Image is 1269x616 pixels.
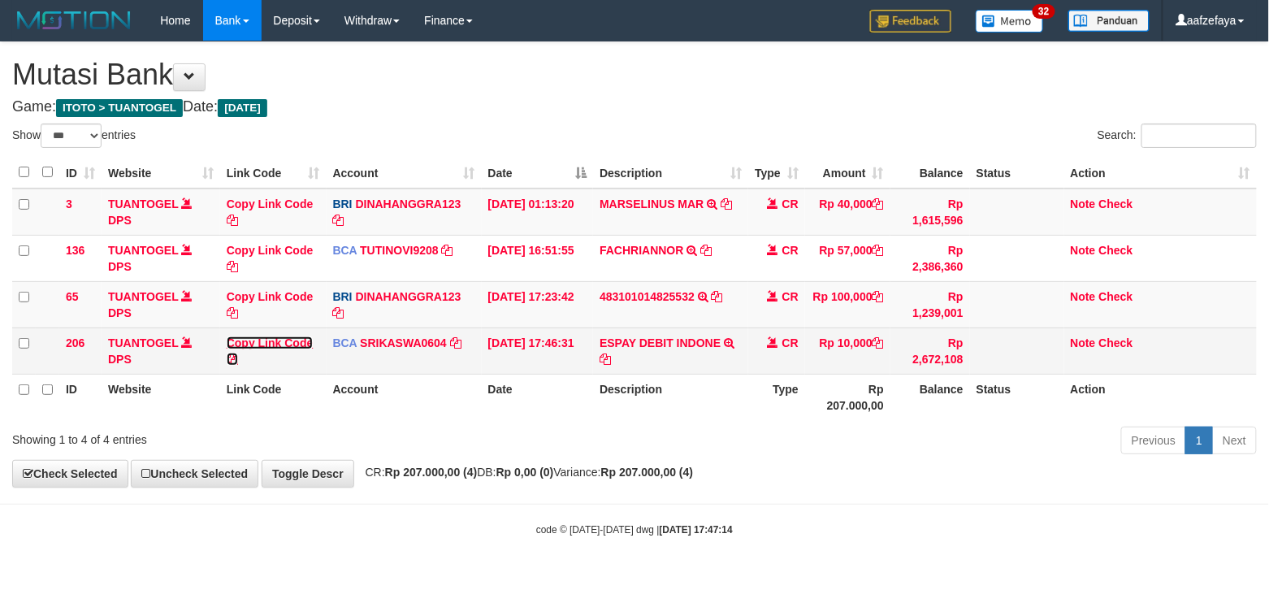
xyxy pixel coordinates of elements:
small: code © [DATE]-[DATE] dwg | [536,524,733,536]
a: DINAHANGGRA123 [356,197,461,210]
a: Copy Link Code [227,244,314,273]
a: Toggle Descr [262,460,354,488]
td: Rp 100,000 [805,281,890,328]
td: Rp 2,386,360 [890,235,970,281]
td: [DATE] 01:13:20 [482,189,594,236]
td: Rp 40,000 [805,189,890,236]
th: Description: activate to sort column ascending [593,157,748,189]
span: CR [782,197,799,210]
label: Search: [1098,124,1257,148]
span: 32 [1033,4,1055,19]
span: [DATE] [218,99,267,117]
a: FACHRIANNOR [600,244,683,257]
span: CR [782,290,799,303]
a: Uncheck Selected [131,460,258,488]
th: ID: activate to sort column ascending [59,157,102,189]
img: panduan.png [1068,10,1150,32]
a: Copy Rp 57,000 to clipboard [873,244,884,257]
th: Amount: activate to sort column ascending [805,157,890,189]
a: Check [1099,197,1133,210]
a: TUTINOVI9208 [360,244,438,257]
th: Balance [890,374,970,420]
a: Note [1071,336,1096,349]
th: Account: activate to sort column ascending [327,157,482,189]
a: Copy DINAHANGGRA123 to clipboard [333,306,344,319]
a: 1 [1185,427,1213,454]
span: CR [782,336,799,349]
th: Description [593,374,748,420]
span: CR: DB: Variance: [357,466,694,479]
a: Note [1071,244,1096,257]
th: ID [59,374,102,420]
span: BRI [333,197,353,210]
a: Copy 483101014825532 to clipboard [712,290,723,303]
input: Search: [1141,124,1257,148]
th: Action [1064,374,1257,420]
a: ESPAY DEBIT INDONE [600,336,721,349]
a: Copy Link Code [227,336,314,366]
img: Feedback.jpg [870,10,951,33]
a: Note [1071,197,1096,210]
a: TUANTOGEL [108,336,179,349]
span: BRI [333,290,353,303]
td: Rp 57,000 [805,235,890,281]
th: Rp 207.000,00 [805,374,890,420]
a: Copy Rp 10,000 to clipboard [873,336,884,349]
strong: Rp 207.000,00 (4) [385,466,478,479]
a: Copy TUTINOVI9208 to clipboard [442,244,453,257]
span: 3 [66,197,72,210]
label: Show entries [12,124,136,148]
a: Next [1212,427,1257,454]
a: Copy DINAHANGGRA123 to clipboard [333,214,344,227]
th: Status [970,374,1064,420]
td: DPS [102,281,220,328]
td: [DATE] 16:51:55 [482,235,594,281]
th: Link Code: activate to sort column ascending [220,157,327,189]
a: TUANTOGEL [108,197,179,210]
a: Copy Link Code [227,197,314,227]
span: 65 [66,290,79,303]
th: Link Code [220,374,327,420]
td: [DATE] 17:46:31 [482,328,594,374]
strong: Rp 0,00 (0) [496,466,554,479]
span: 206 [66,336,84,349]
td: Rp 1,239,001 [890,281,970,328]
th: Date [482,374,594,420]
a: Check [1099,336,1133,349]
span: ITOTO > TUANTOGEL [56,99,183,117]
td: Rp 2,672,108 [890,328,970,374]
th: Website: activate to sort column ascending [102,157,220,189]
select: Showentries [41,124,102,148]
a: Copy Link Code [227,290,314,319]
a: MARSELINUS MAR [600,197,704,210]
a: DINAHANGGRA123 [356,290,461,303]
span: CR [782,244,799,257]
a: TUANTOGEL [108,244,179,257]
th: Account [327,374,482,420]
a: Check Selected [12,460,128,488]
th: Type [748,374,805,420]
a: Copy FACHRIANNOR to clipboard [701,244,712,257]
th: Type: activate to sort column ascending [748,157,805,189]
a: Check [1099,244,1133,257]
a: Previous [1121,427,1186,454]
a: 483101014825532 [600,290,695,303]
div: Showing 1 to 4 of 4 entries [12,425,517,448]
td: DPS [102,189,220,236]
a: Copy ESPAY DEBIT INDONE to clipboard [600,353,611,366]
th: Balance [890,157,970,189]
a: SRIKASWA0604 [360,336,447,349]
a: Copy SRIKASWA0604 to clipboard [450,336,461,349]
a: Copy Rp 40,000 to clipboard [873,197,884,210]
a: Copy Rp 100,000 to clipboard [873,290,884,303]
a: Check [1099,290,1133,303]
img: Button%20Memo.svg [976,10,1044,33]
td: DPS [102,328,220,374]
a: TUANTOGEL [108,290,179,303]
th: Date: activate to sort column descending [482,157,594,189]
th: Action: activate to sort column ascending [1064,157,1257,189]
h4: Game: Date: [12,99,1257,115]
td: [DATE] 17:23:42 [482,281,594,328]
strong: [DATE] 17:47:14 [660,524,733,536]
span: BCA [333,244,357,257]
